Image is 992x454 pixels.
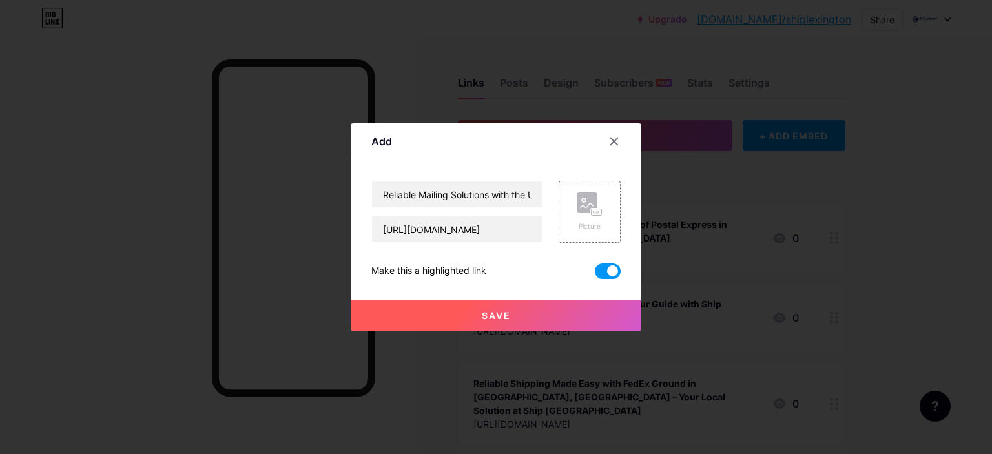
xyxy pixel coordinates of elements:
span: Save [482,310,511,321]
div: Make this a highlighted link [371,263,486,279]
input: Title [372,181,542,207]
input: URL [372,216,542,242]
button: Save [351,300,641,331]
div: Picture [577,222,603,231]
div: Add [371,134,392,149]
